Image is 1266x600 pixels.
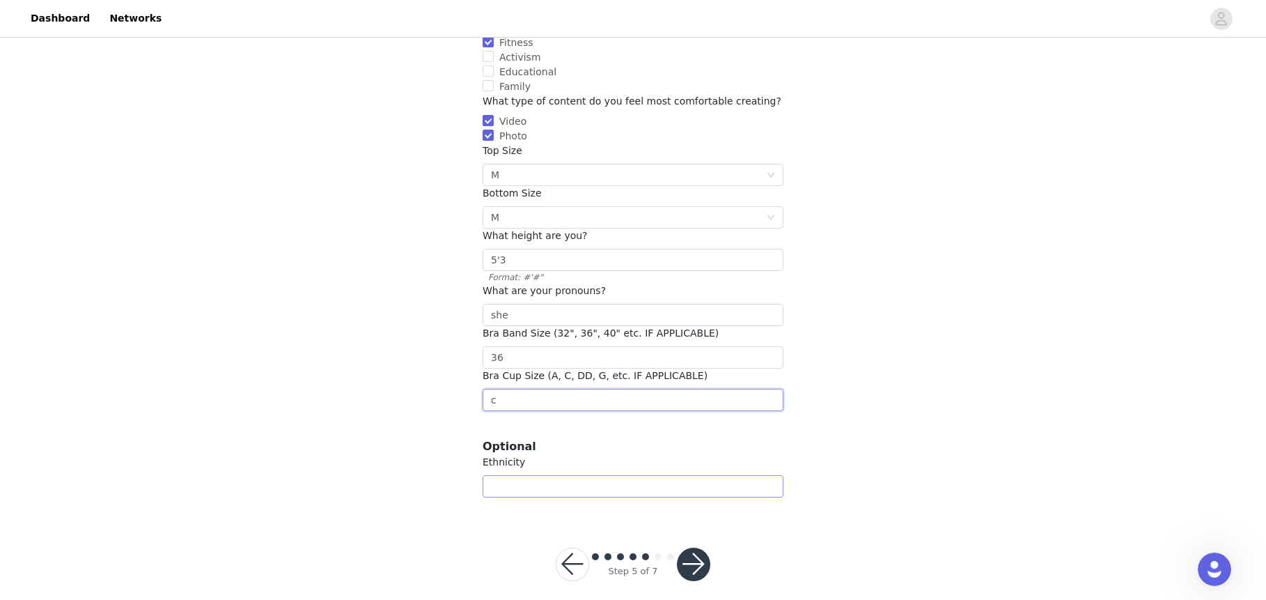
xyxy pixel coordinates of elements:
[494,116,532,127] span: Video
[483,230,588,241] span: What height are you?
[767,171,775,180] i: icon: down
[494,130,533,141] span: Photo
[494,66,562,77] span: Educational
[1198,553,1231,586] iframe: Intercom live chat
[491,164,499,185] div: M
[483,438,783,455] h3: Optional
[483,370,708,381] span: Bra Cup Size (A, C, DD, G, etc. IF APPLICABLE)
[483,285,606,296] span: What are your pronouns?
[483,145,522,156] span: Top Size
[494,81,536,92] span: Family
[1214,8,1228,30] div: avatar
[483,456,525,468] span: Ethnicity
[494,52,547,63] span: Activism
[483,95,781,107] span: What type of content do you feel most comfortable creating?
[483,271,783,284] span: Format: #'#"
[101,3,170,34] a: Networks
[494,37,539,48] span: Fitness
[483,328,719,339] span: Bra Band Size (32", 36", 40" etc. IF APPLICABLE)
[483,187,542,199] span: Bottom Size
[767,213,775,223] i: icon: down
[22,3,98,34] a: Dashboard
[491,207,499,228] div: M
[608,564,657,578] div: Step 5 of 7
